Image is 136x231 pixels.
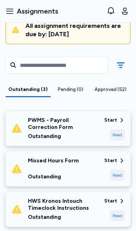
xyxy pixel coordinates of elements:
div: All assignment requirements are due by: [DATE] [25,22,124,38]
div: Start [104,198,117,205]
span: Assignments [17,6,58,16]
div: Approved (52) [93,86,128,93]
div: Read [110,170,125,181]
div: Outstanding [28,213,99,221]
div: Outstanding [28,172,79,181]
div: Pending (0) [53,86,88,93]
div: Read [110,129,125,140]
div: Start [104,157,117,164]
div: Outstanding [28,132,99,140]
div: Read [110,210,125,221]
button: Assignments [3,3,61,19]
div: HWS Kronos Intouch Timeclock Instructions [28,198,99,211]
div: Missed Hours Form [28,157,79,164]
div: Outstanding (3) [8,86,48,93]
div: Start [104,117,117,124]
div: PWMS - Payroll Correction Form [28,117,99,131]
